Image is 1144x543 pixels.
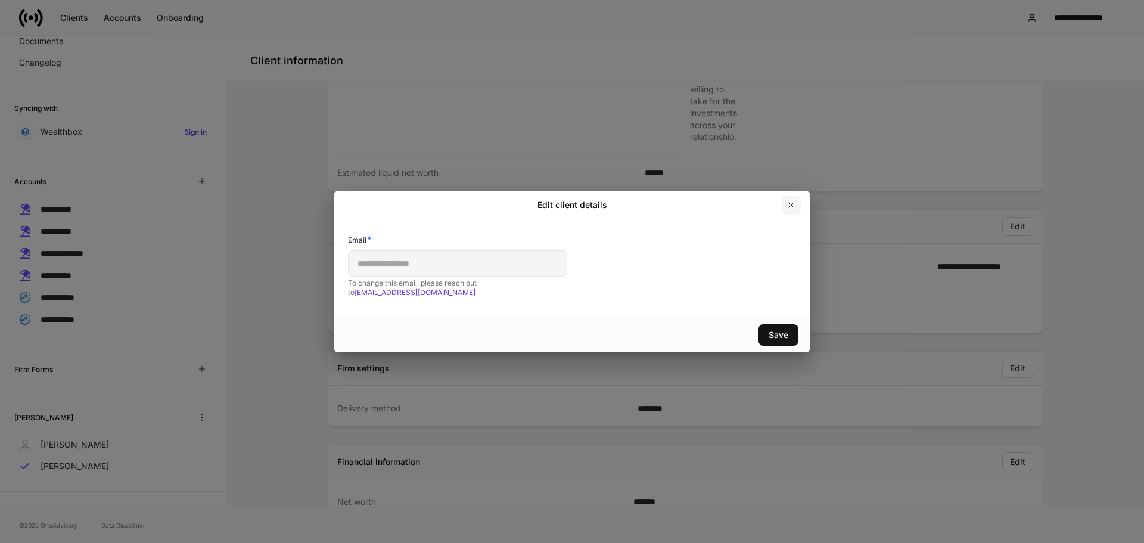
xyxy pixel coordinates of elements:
[537,199,607,211] h2: Edit client details
[769,329,788,341] div: Save
[758,324,798,346] button: Save
[348,234,372,246] h6: Email
[355,288,475,297] a: [EMAIL_ADDRESS][DOMAIN_NAME]
[348,278,567,297] p: To change this email, please reach out to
